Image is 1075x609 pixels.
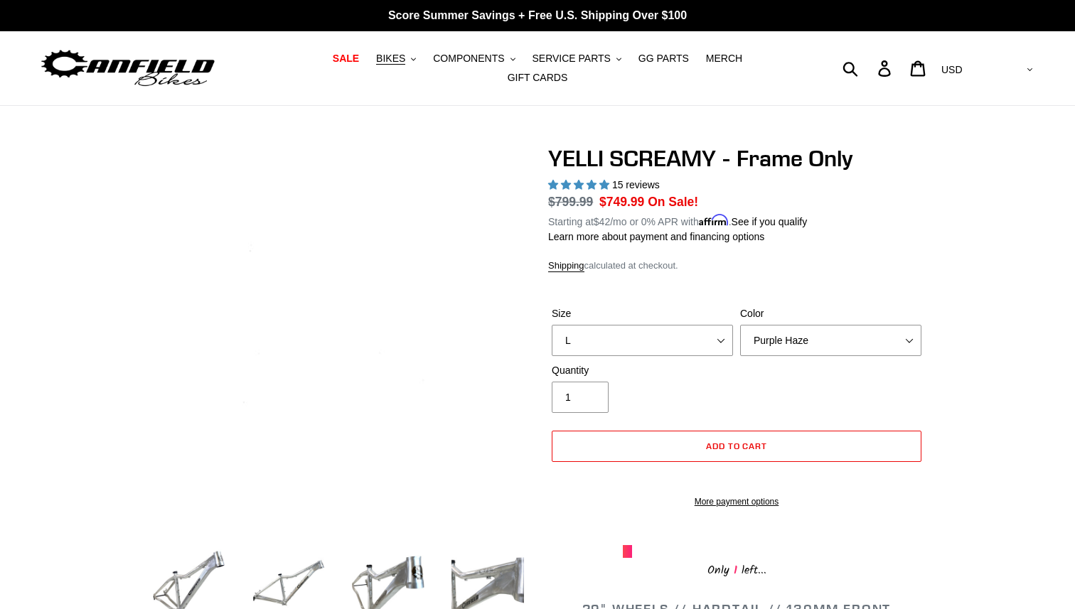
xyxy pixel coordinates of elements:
span: 15 reviews [612,179,660,190]
span: SERVICE PARTS [532,53,610,65]
label: Quantity [552,363,733,378]
button: SERVICE PARTS [525,49,628,68]
span: COMPONENTS [433,53,504,65]
a: More payment options [552,495,921,508]
button: BIKES [369,49,423,68]
span: On Sale! [648,193,698,211]
button: Add to cart [552,431,921,462]
a: GIFT CARDS [501,68,575,87]
label: Color [740,306,921,321]
span: BIKES [376,53,405,65]
label: Size [552,306,733,321]
a: See if you qualify - Learn more about Affirm Financing (opens in modal) [732,216,808,227]
span: SALE [333,53,359,65]
a: GG PARTS [631,49,696,68]
span: GIFT CARDS [508,72,568,84]
a: SALE [326,49,366,68]
span: 1 [729,561,742,579]
div: calculated at checkout. [548,259,925,273]
span: Add to cart [706,441,768,451]
p: Starting at /mo or 0% APR with . [548,211,807,230]
a: Learn more about payment and financing options [548,231,764,242]
div: Only left... [623,558,850,580]
img: Canfield Bikes [39,46,217,91]
s: $799.99 [548,195,593,209]
h1: YELLI SCREAMY - Frame Only [548,145,925,172]
span: $42 [594,216,610,227]
span: GG PARTS [638,53,689,65]
input: Search [850,53,887,84]
span: 5.00 stars [548,179,612,190]
button: COMPONENTS [426,49,522,68]
a: Shipping [548,260,584,272]
a: MERCH [699,49,749,68]
span: MERCH [706,53,742,65]
span: $749.99 [599,195,644,209]
span: Affirm [699,214,729,226]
